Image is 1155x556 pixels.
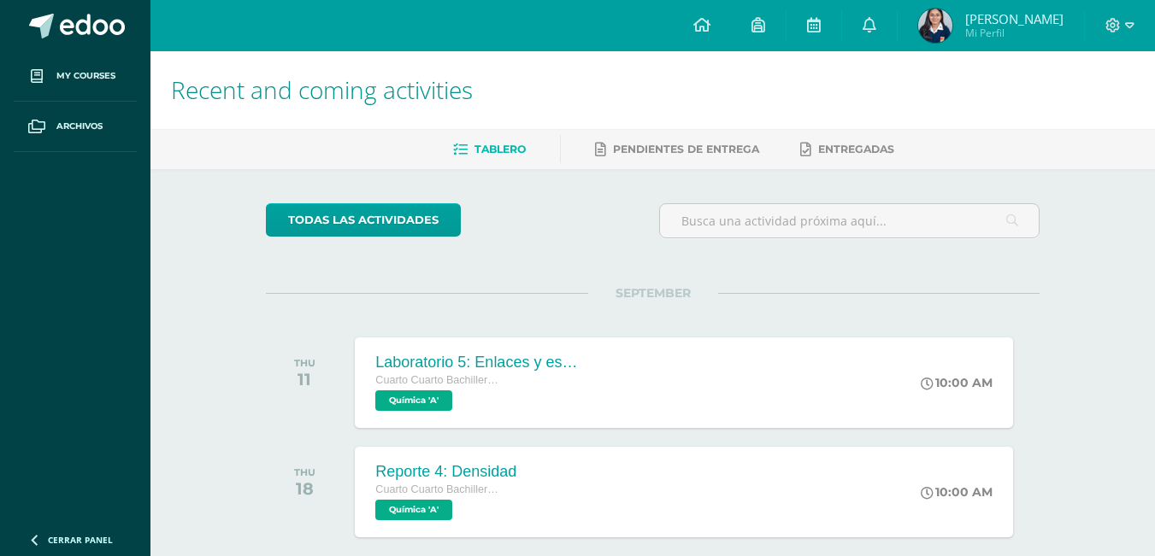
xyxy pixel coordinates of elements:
[375,354,580,372] div: Laboratorio 5: Enlaces y estructura [PERSON_NAME]
[660,204,1039,237] input: Busca una actividad próxima aquí...
[453,136,526,163] a: Tablero
[375,374,504,386] span: Cuarto Cuarto Bachillerato en Ciencias y Letras
[921,484,993,500] div: 10:00 AM
[294,369,315,389] div: 11
[818,143,894,155] span: Entregadas
[266,203,461,237] a: todas las Actividades
[375,483,504,495] span: Cuarto Cuarto Bachillerato en Ciencias y Letras
[14,102,137,152] a: Archivos
[56,69,115,83] span: My courses
[171,73,473,106] span: Recent and coming activities
[965,10,1064,27] span: [PERSON_NAME]
[613,143,759,155] span: Pendientes de entrega
[14,51,137,102] a: My courses
[294,466,315,478] div: THU
[918,9,952,43] img: 2a9e972e57122f6a79f587713fe641ef.png
[375,390,452,411] span: Química 'A'
[474,143,526,155] span: Tablero
[294,357,315,369] div: THU
[56,120,103,133] span: Archivos
[294,478,315,499] div: 18
[48,534,113,546] span: Cerrar panel
[588,285,718,301] span: SEPTEMBER
[800,136,894,163] a: Entregadas
[595,136,759,163] a: Pendientes de entrega
[375,463,516,481] div: Reporte 4: Densidad
[375,500,452,520] span: Química 'A'
[921,375,993,390] div: 10:00 AM
[965,26,1064,40] span: Mi Perfil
